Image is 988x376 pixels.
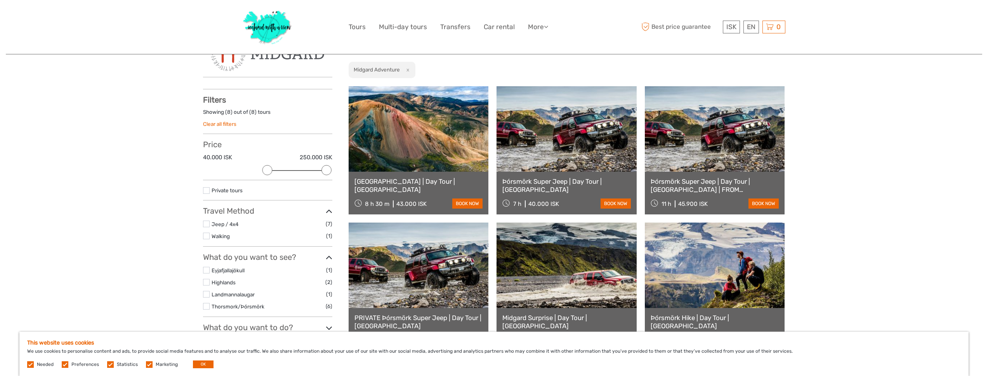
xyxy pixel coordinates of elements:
[212,291,255,298] a: Landmannalaugar
[203,252,332,262] h3: What do you want to see?
[212,279,236,285] a: Highlands
[601,198,631,209] a: book now
[326,232,332,240] span: (1)
[325,278,332,287] span: (2)
[203,108,332,120] div: Showing ( ) out of ( ) tours
[212,303,264,310] a: Thorsmork/Þórsmörk
[326,219,332,228] span: (7)
[203,140,332,149] h3: Price
[203,323,332,332] h3: What do you want to do?
[11,14,88,20] p: We're away right now. Please check back later!
[662,200,671,207] span: 11 h
[27,339,961,346] h5: This website uses cookies
[326,266,332,275] span: (1)
[748,198,779,209] a: book now
[678,200,708,207] div: 45.900 ISK
[212,221,238,227] a: Jeep / 4x4
[212,233,230,239] a: Walking
[212,267,245,273] a: Eyjafjallajökull
[651,314,779,330] a: Þórsmörk Hike | Day Tour | [GEOGRAPHIC_DATA]
[528,200,559,207] div: 40.000 ISK
[365,200,389,207] span: 8 h 30 m
[349,21,366,33] a: Tours
[775,23,782,31] span: 0
[239,6,296,48] img: 1077-ca632067-b948-436b-9c7a-efe9894e108b_logo_big.jpg
[640,21,721,33] span: Best price guarantee
[726,23,736,31] span: ISK
[743,21,759,33] div: EN
[354,66,400,73] h2: Midgard Adventure
[326,290,332,299] span: (1)
[203,121,236,127] a: Clear all filters
[117,361,138,368] label: Statistics
[19,332,969,376] div: We use cookies to personalise content and ads, to provide social media features and to analyse ou...
[300,153,332,162] label: 250.000 ISK
[203,95,226,104] strong: Filters
[203,153,232,162] label: 40.000 ISK
[528,21,548,33] a: More
[513,200,521,207] span: 7 h
[440,21,471,33] a: Transfers
[193,360,214,368] button: OK
[396,200,427,207] div: 43.000 ISK
[502,314,631,330] a: Midgard Surprise | Day Tour | [GEOGRAPHIC_DATA]
[452,198,483,209] a: book now
[71,361,99,368] label: Preferences
[212,187,243,193] a: Private tours
[651,178,779,193] a: Þórsmörk Super Jeep | Day Tour | [GEOGRAPHIC_DATA] | FROM [GEOGRAPHIC_DATA]
[227,108,231,116] label: 8
[502,178,631,193] a: Þórsmörk Super Jeep | Day Tour | [GEOGRAPHIC_DATA]
[354,178,483,193] a: [GEOGRAPHIC_DATA] | Day Tour | [GEOGRAPHIC_DATA]
[156,361,178,368] label: Marketing
[379,21,427,33] a: Multi-day tours
[203,206,332,216] h3: Travel Method
[89,12,99,21] button: Open LiveChat chat widget
[326,302,332,311] span: (6)
[401,66,412,74] button: x
[251,108,255,116] label: 8
[354,314,483,330] a: PRIVATE Þórsmörk Super Jeep | Day Tour | [GEOGRAPHIC_DATA]
[484,21,515,33] a: Car rental
[37,361,54,368] label: Needed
